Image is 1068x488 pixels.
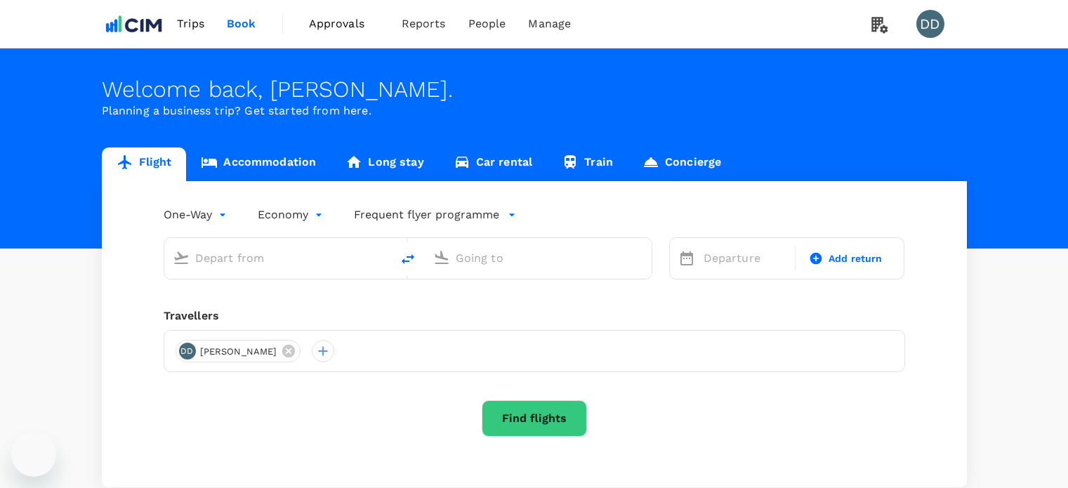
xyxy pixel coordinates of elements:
[179,343,196,360] div: DD
[102,8,166,39] img: CIM ENVIRONMENTAL PTY LTD
[456,247,622,269] input: Going to
[642,256,645,259] button: Open
[916,10,944,38] div: DD
[381,256,384,259] button: Open
[331,147,438,181] a: Long stay
[439,147,548,181] a: Car rental
[186,147,331,181] a: Accommodation
[102,103,967,119] p: Planning a business trip? Get started from here.
[528,15,571,32] span: Manage
[176,340,301,362] div: DD[PERSON_NAME]
[547,147,628,181] a: Train
[704,250,786,267] p: Departure
[227,15,256,32] span: Book
[102,147,187,181] a: Flight
[391,242,425,276] button: delete
[258,204,326,226] div: Economy
[482,400,587,437] button: Find flights
[354,206,499,223] p: Frequent flyer programme
[177,15,204,32] span: Trips
[195,247,362,269] input: Depart from
[192,345,286,359] span: [PERSON_NAME]
[164,308,905,324] div: Travellers
[11,432,56,477] iframe: Button to launch messaging window
[309,15,379,32] span: Approvals
[829,251,883,266] span: Add return
[164,204,230,226] div: One-Way
[102,77,967,103] div: Welcome back , [PERSON_NAME] .
[468,15,506,32] span: People
[628,147,736,181] a: Concierge
[354,206,516,223] button: Frequent flyer programme
[402,15,446,32] span: Reports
